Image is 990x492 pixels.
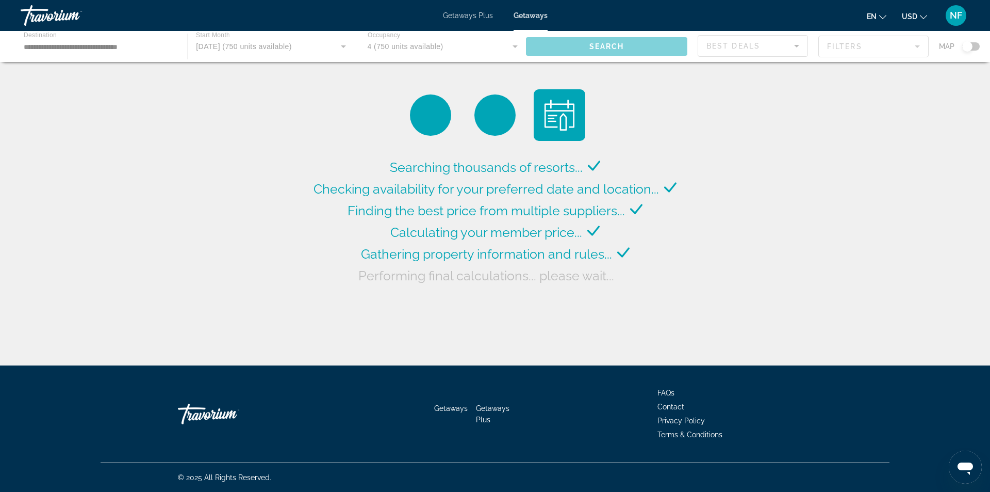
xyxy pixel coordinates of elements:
[348,203,625,218] span: Finding the best price from multiple suppliers...
[434,404,468,412] a: Getaways
[178,473,271,482] span: © 2025 All Rights Reserved.
[657,403,684,411] a: Contact
[902,9,927,24] button: Change currency
[902,12,917,21] span: USD
[313,181,659,197] span: Checking availability for your preferred date and location...
[867,9,886,24] button: Change language
[867,12,877,21] span: en
[390,160,583,175] span: Searching thousands of resorts...
[178,399,281,430] a: Travorium
[657,389,674,397] a: FAQs
[358,268,614,283] span: Performing final calculations... please wait...
[443,11,493,20] a: Getaways Plus
[21,2,124,29] a: Travorium
[943,5,969,26] button: User Menu
[949,451,982,484] iframe: Button to launch messaging window
[657,431,722,439] a: Terms & Conditions
[657,417,705,425] a: Privacy Policy
[476,404,509,424] a: Getaways Plus
[514,11,548,20] a: Getaways
[950,10,962,21] span: NF
[390,225,582,240] span: Calculating your member price...
[361,246,612,262] span: Gathering property information and rules...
